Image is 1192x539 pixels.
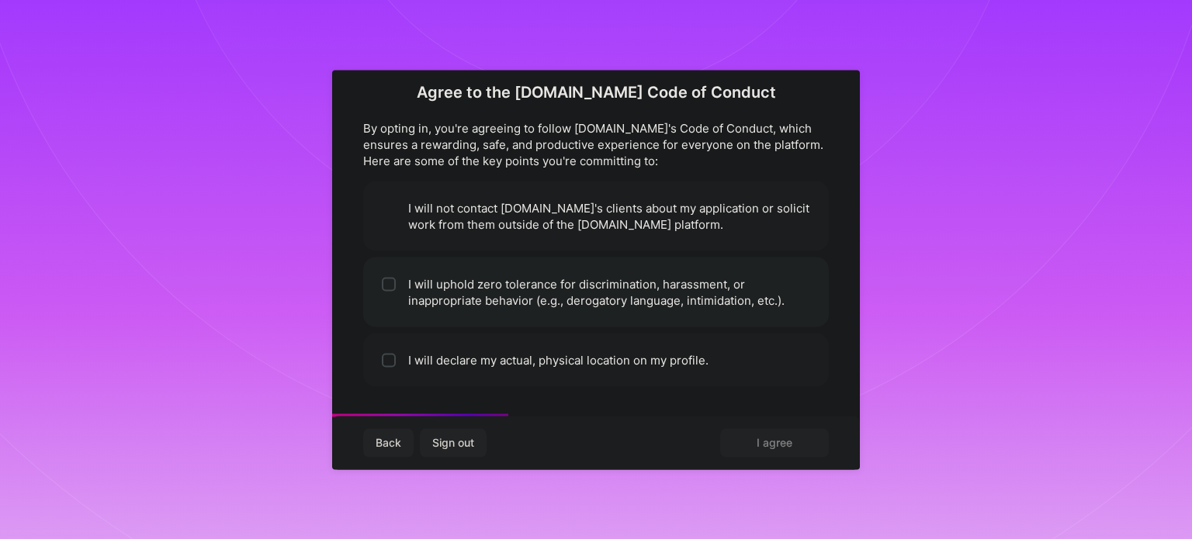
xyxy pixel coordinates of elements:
li: I will uphold zero tolerance for discrimination, harassment, or inappropriate behavior (e.g., der... [363,257,829,327]
div: By opting in, you're agreeing to follow [DOMAIN_NAME]'s Code of Conduct, which ensures a rewardin... [363,119,829,168]
button: Back [363,429,414,457]
li: I will declare my actual, physical location on my profile. [363,333,829,386]
li: I will not contact [DOMAIN_NAME]'s clients about my application or solicit work from them outside... [363,181,829,250]
button: Sign out [420,429,487,457]
span: Back [376,435,401,451]
span: Sign out [432,435,474,451]
h2: Agree to the [DOMAIN_NAME] Code of Conduct [363,82,829,101]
